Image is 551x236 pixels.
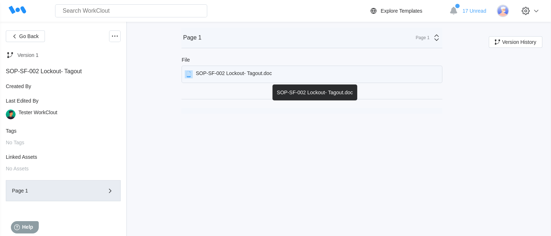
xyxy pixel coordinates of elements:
[183,34,201,41] div: Page 1
[12,188,94,193] div: Page 1
[6,98,121,104] div: Last Edited By
[411,35,429,40] div: Page 1
[369,7,446,15] a: Explore Templates
[55,4,207,17] input: Search WorkClout
[19,34,39,39] span: Go Back
[6,68,121,75] div: SOP-SF-002 Lockout- Tagout
[181,57,190,63] div: File
[489,36,542,48] button: Version History
[6,128,121,134] div: Tags
[6,109,16,119] img: user.png
[6,166,121,171] div: No Assets
[18,109,57,119] div: Tester WorkClout
[272,84,357,100] div: SOP-SF-002 Lockout- Tagout.doc
[6,180,121,201] button: Page 1
[381,8,422,14] div: Explore Templates
[6,83,121,89] div: Created By
[502,40,536,45] span: Version History
[17,52,38,58] div: Version 1
[6,154,121,160] div: Linked Assets
[463,8,486,14] span: 17 Unread
[6,140,121,145] div: No Tags
[196,70,272,78] div: SOP-SF-002 Lockout- Tagout.doc
[6,30,45,42] button: Go Back
[497,5,509,17] img: user-3.png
